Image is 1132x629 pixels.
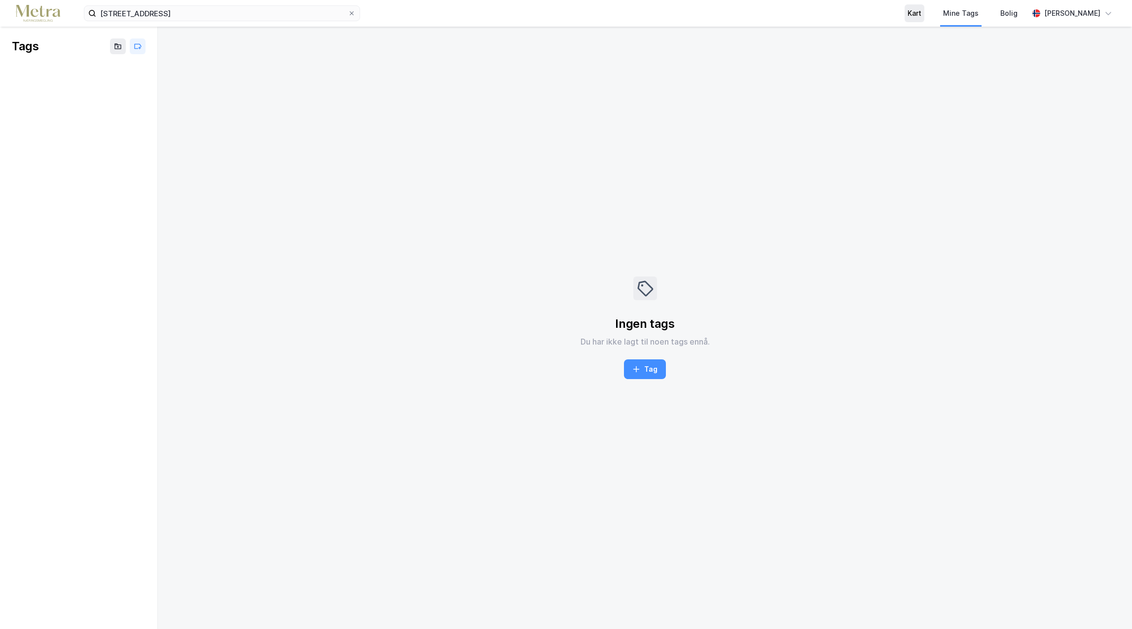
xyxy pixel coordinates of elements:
div: [PERSON_NAME] [1044,7,1100,19]
img: metra-logo.256734c3b2bbffee19d4.png [16,5,60,22]
div: Tags [12,38,38,54]
button: Tag [624,359,666,379]
div: Kart [908,7,921,19]
div: Ingen tags [615,316,674,332]
div: Du har ikke lagt til noen tags ennå. [581,336,710,348]
div: Mine Tags [943,7,979,19]
input: Søk på adresse, matrikkel, gårdeiere, leietakere eller personer [96,6,348,21]
div: Bolig [1000,7,1018,19]
div: Kontrollprogram for chat [1083,582,1132,629]
iframe: Chat Widget [1083,582,1132,629]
